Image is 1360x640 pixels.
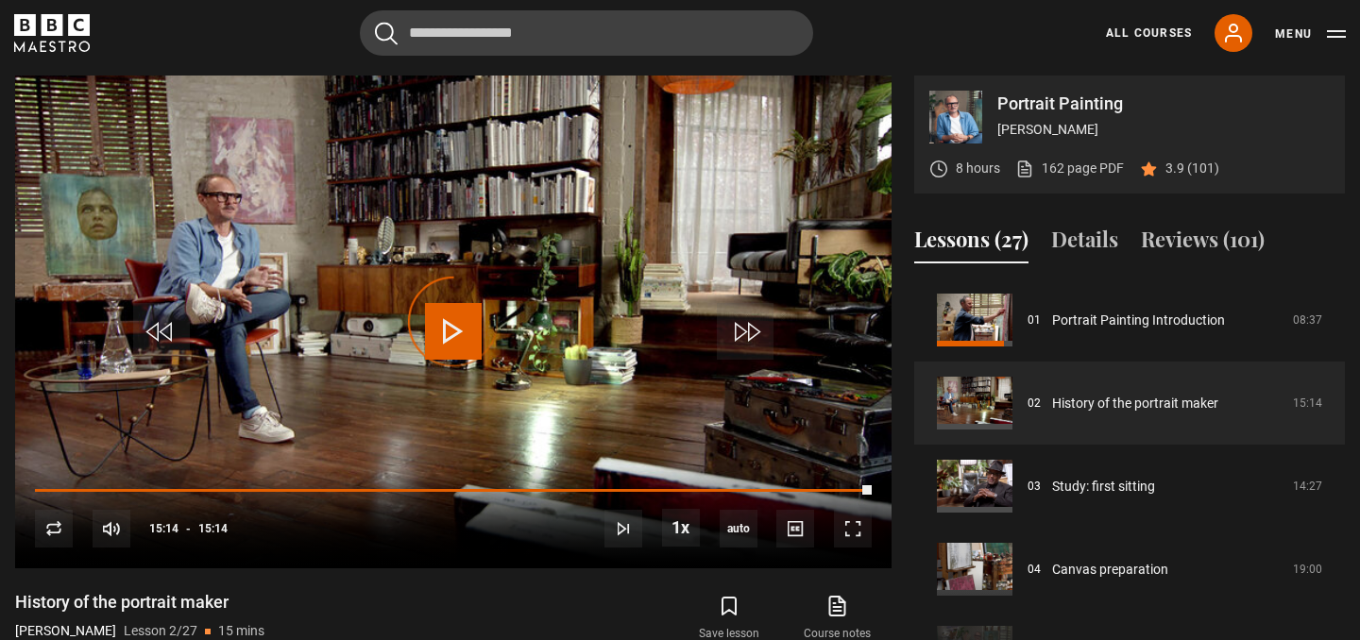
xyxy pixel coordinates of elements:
button: Mute [93,510,130,547]
button: Replay [35,510,73,547]
input: Search [360,10,813,56]
button: Captions [776,510,814,547]
div: Progress Bar [35,489,872,493]
a: 162 page PDF [1015,159,1124,178]
button: Toggle navigation [1275,25,1346,43]
p: Portrait Painting [997,95,1330,112]
button: Lessons (27) [914,224,1028,263]
a: Canvas preparation [1052,560,1168,580]
div: Current quality: 720p [720,510,757,547]
button: Reviews (101) [1141,224,1265,263]
span: - [186,522,191,535]
span: auto [720,510,757,547]
video-js: Video Player [15,76,892,568]
a: Study: first sitting [1052,477,1155,497]
button: Playback Rate [662,509,700,547]
p: [PERSON_NAME] [997,120,1330,140]
button: Fullscreen [834,510,872,547]
button: Next Lesson [604,510,642,547]
a: Portrait Painting Introduction [1052,311,1225,330]
svg: BBC Maestro [14,14,90,52]
p: 8 hours [956,159,1000,178]
a: History of the portrait maker [1052,394,1218,413]
button: Submit the search query [375,22,398,45]
p: 3.9 (101) [1165,159,1219,178]
a: All Courses [1106,25,1192,42]
h1: History of the portrait maker [15,591,264,614]
span: 15:14 [149,512,178,546]
span: 15:14 [198,512,228,546]
button: Details [1051,224,1118,263]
